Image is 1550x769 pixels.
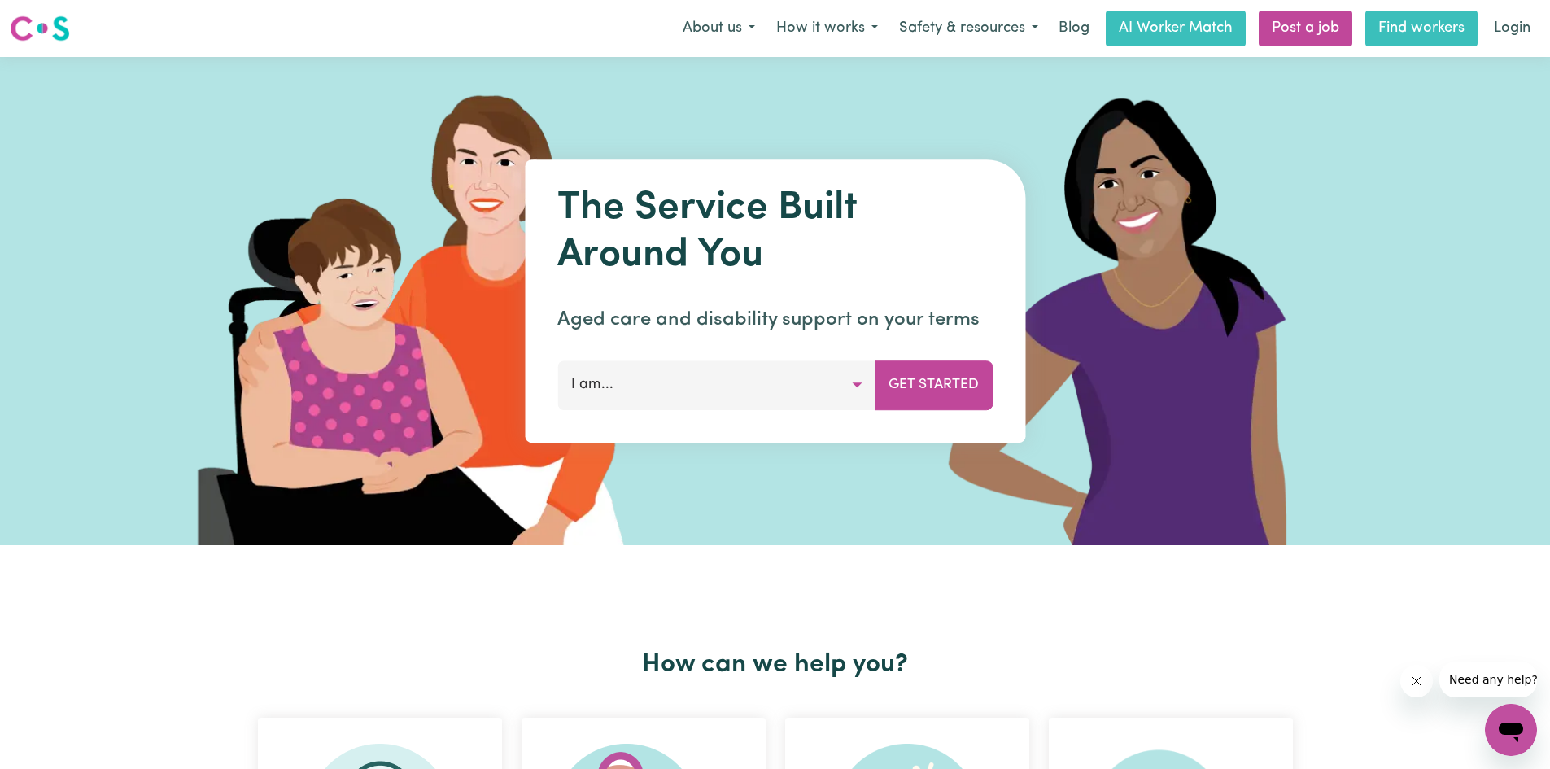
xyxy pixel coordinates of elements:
[10,11,98,24] span: Need any help?
[766,11,889,46] button: How it works
[10,10,70,47] a: Careseekers logo
[557,186,993,279] h1: The Service Built Around You
[1484,11,1540,46] a: Login
[557,360,875,409] button: I am...
[1049,11,1099,46] a: Blog
[1365,11,1478,46] a: Find workers
[1259,11,1352,46] a: Post a job
[248,649,1303,680] h2: How can we help you?
[10,14,70,43] img: Careseekers logo
[889,11,1049,46] button: Safety & resources
[1106,11,1246,46] a: AI Worker Match
[1439,662,1537,697] iframe: Message from company
[1485,704,1537,756] iframe: Button to launch messaging window
[672,11,766,46] button: About us
[557,305,993,334] p: Aged care and disability support on your terms
[1400,665,1433,697] iframe: Close message
[875,360,993,409] button: Get Started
